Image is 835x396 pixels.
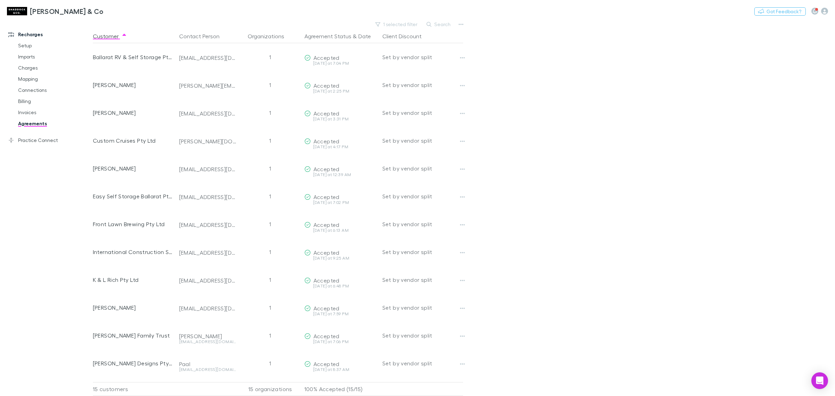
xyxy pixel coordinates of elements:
[179,54,236,61] div: [EMAIL_ADDRESS][DOMAIN_NAME]
[179,110,236,117] div: [EMAIL_ADDRESS][DOMAIN_NAME]
[754,7,806,16] button: Got Feedback?
[239,155,302,182] div: 1
[304,256,377,260] div: [DATE] at 9:25 AM
[382,182,463,210] div: Set by vendor split
[313,277,340,284] span: Accepted
[179,249,236,256] div: [EMAIL_ADDRESS][DOMAIN_NAME]
[239,43,302,71] div: 1
[239,322,302,349] div: 1
[93,210,174,238] div: Front Lawn Brewing Pty Ltd
[239,349,302,377] div: 1
[93,71,174,99] div: [PERSON_NAME]
[179,29,228,43] button: Contact Person
[304,367,377,372] div: [DATE] at 8:37 AM
[358,29,371,43] button: Date
[93,266,174,294] div: K & L Rich Pty Ltd
[179,305,236,312] div: [EMAIL_ADDRESS][DOMAIN_NAME]
[11,40,98,51] a: Setup
[239,127,302,155] div: 1
[93,349,174,377] div: [PERSON_NAME] Designs Pty Ltd
[93,382,176,396] div: 15 customers
[304,173,377,177] div: [DATE] at 12:39 AM
[382,322,463,349] div: Set by vendor split
[313,82,340,89] span: Accepted
[313,166,340,172] span: Accepted
[304,228,377,232] div: [DATE] at 6:13 AM
[11,51,98,62] a: Imports
[179,138,236,145] div: [PERSON_NAME][DOMAIN_NAME][EMAIL_ADDRESS][DOMAIN_NAME]
[382,210,463,238] div: Set by vendor split
[313,333,340,339] span: Accepted
[248,29,293,43] button: Organizations
[179,367,236,372] div: [EMAIL_ADDRESS][DOMAIN_NAME]
[11,62,98,73] a: Charges
[179,166,236,173] div: [EMAIL_ADDRESS][DOMAIN_NAME]
[179,333,236,340] div: [PERSON_NAME]
[313,221,340,228] span: Accepted
[313,249,340,256] span: Accepted
[304,29,351,43] button: Agreement Status
[382,29,430,43] button: Client Discount
[93,43,174,71] div: Ballarat RV & Self Storage Pty Ltd
[313,361,340,367] span: Accepted
[382,349,463,377] div: Set by vendor split
[239,71,302,99] div: 1
[179,193,236,200] div: [EMAIL_ADDRESS][DOMAIN_NAME]
[239,182,302,210] div: 1
[179,221,236,228] div: [EMAIL_ADDRESS][DOMAIN_NAME]
[423,20,455,29] button: Search
[11,107,98,118] a: Invoices
[382,71,463,99] div: Set by vendor split
[179,361,236,367] div: Paal
[304,145,377,149] div: [DATE] at 4:17 PM
[239,382,302,396] div: 15 organizations
[239,294,302,322] div: 1
[3,3,108,19] a: [PERSON_NAME] & Co
[7,7,27,15] img: Shaddock & Co's Logo
[93,182,174,210] div: Easy Self Storage Ballarat Pty Ltd
[239,99,302,127] div: 1
[93,322,174,349] div: [PERSON_NAME] Family Trust
[93,155,174,182] div: [PERSON_NAME]
[93,29,127,43] button: Customer
[811,372,828,389] div: Open Intercom Messenger
[1,135,98,146] a: Practice Connect
[11,118,98,129] a: Agreements
[93,294,174,322] div: [PERSON_NAME]
[372,20,422,29] button: 1 selected filter
[304,382,377,396] p: 100% Accepted (15/15)
[304,284,377,288] div: [DATE] at 6:48 PM
[30,7,104,15] h3: [PERSON_NAME] & Co
[11,85,98,96] a: Connections
[93,238,174,266] div: International Construction Services Pty Ltd
[179,277,236,284] div: [EMAIL_ADDRESS][DOMAIN_NAME]
[179,82,236,89] div: [PERSON_NAME][EMAIL_ADDRESS][PERSON_NAME][DOMAIN_NAME]
[382,127,463,155] div: Set by vendor split
[304,340,377,344] div: [DATE] at 7:06 PM
[382,266,463,294] div: Set by vendor split
[382,99,463,127] div: Set by vendor split
[313,193,340,200] span: Accepted
[1,29,98,40] a: Recharges
[239,210,302,238] div: 1
[304,117,377,121] div: [DATE] at 3:31 PM
[304,89,377,93] div: [DATE] at 2:25 PM
[304,61,377,65] div: [DATE] at 7:04 PM
[313,54,340,61] span: Accepted
[179,340,236,344] div: [EMAIL_ADDRESS][DOMAIN_NAME]
[93,99,174,127] div: [PERSON_NAME]
[382,238,463,266] div: Set by vendor split
[304,29,377,43] div: &
[313,138,340,144] span: Accepted
[382,43,463,71] div: Set by vendor split
[382,294,463,322] div: Set by vendor split
[11,96,98,107] a: Billing
[93,127,174,155] div: Custom Cruises Pty Ltd
[382,155,463,182] div: Set by vendor split
[304,200,377,205] div: [DATE] at 7:02 PM
[313,110,340,117] span: Accepted
[304,312,377,316] div: [DATE] at 7:59 PM
[11,73,98,85] a: Mapping
[313,305,340,311] span: Accepted
[239,266,302,294] div: 1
